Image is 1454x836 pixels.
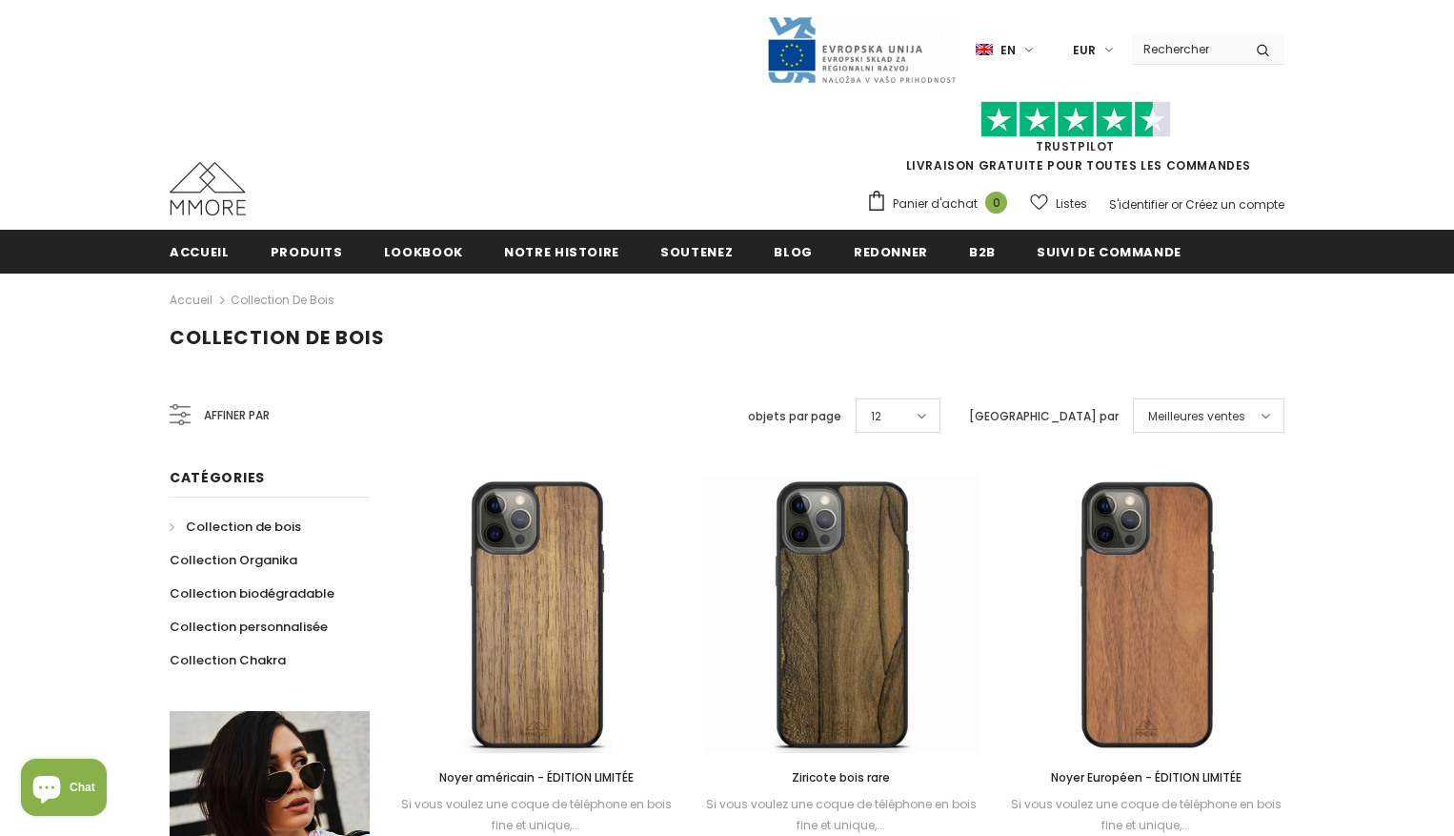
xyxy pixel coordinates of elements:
[170,610,328,643] a: Collection personnalisée
[170,243,230,261] span: Accueil
[893,194,978,214] span: Panier d'achat
[660,243,733,261] span: soutenez
[1056,194,1087,214] span: Listes
[774,243,813,261] span: Blog
[170,289,212,312] a: Accueil
[866,110,1284,173] span: LIVRAISON GRATUITE POUR TOUTES LES COMMANDES
[170,543,297,577] a: Collection Organika
[980,101,1171,138] img: Faites confiance aux étoiles pilotes
[660,230,733,273] a: soutenez
[969,243,996,261] span: B2B
[504,230,619,273] a: Notre histoire
[969,230,996,273] a: B2B
[204,405,270,426] span: Affiner par
[1000,41,1016,60] span: en
[774,230,813,273] a: Blog
[271,243,343,261] span: Produits
[1148,407,1245,426] span: Meilleures ventes
[170,230,230,273] a: Accueil
[384,243,463,261] span: Lookbook
[384,230,463,273] a: Lookbook
[1037,230,1181,273] a: Suivi de commande
[1109,196,1168,213] a: S'identifier
[170,618,328,636] span: Collection personnalisée
[170,468,265,487] span: Catégories
[1008,794,1284,836] div: Si vous voulez une coque de téléphone en bois fine et unique,...
[1008,767,1284,788] a: Noyer Européen - ÉDITION LIMITÉE
[398,794,675,836] div: Si vous voulez une coque de téléphone en bois fine et unique,...
[854,230,928,273] a: Redonner
[976,42,993,58] img: i-lang-1.png
[439,769,634,785] span: Noyer américain - ÉDITION LIMITÉE
[703,794,979,836] div: Si vous voulez une coque de téléphone en bois fine et unique,...
[871,407,881,426] span: 12
[170,577,334,610] a: Collection biodégradable
[170,510,301,543] a: Collection de bois
[1036,138,1115,154] a: TrustPilot
[1171,196,1182,213] span: or
[854,243,928,261] span: Redonner
[15,759,112,821] inbox-online-store-chat: Shopify online store chat
[985,192,1007,214] span: 0
[1185,196,1284,213] a: Créez un compte
[969,407,1119,426] label: [GEOGRAPHIC_DATA] par
[231,292,334,308] a: Collection de bois
[170,643,286,677] a: Collection Chakra
[766,41,957,57] a: Javni Razpis
[1030,187,1087,220] a: Listes
[398,767,675,788] a: Noyer américain - ÉDITION LIMITÉE
[170,651,286,669] span: Collection Chakra
[1073,41,1096,60] span: EUR
[170,162,246,215] img: Cas MMORE
[271,230,343,273] a: Produits
[703,767,979,788] a: Ziricote bois rare
[1132,35,1242,63] input: Search Site
[748,407,841,426] label: objets par page
[1051,769,1242,785] span: Noyer Européen - ÉDITION LIMITÉE
[792,769,890,785] span: Ziricote bois rare
[866,190,1017,218] a: Panier d'achat 0
[186,518,301,536] span: Collection de bois
[766,15,957,85] img: Javni Razpis
[170,551,297,569] span: Collection Organika
[170,584,334,602] span: Collection biodégradable
[170,324,385,351] span: Collection de bois
[1037,243,1181,261] span: Suivi de commande
[504,243,619,261] span: Notre histoire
